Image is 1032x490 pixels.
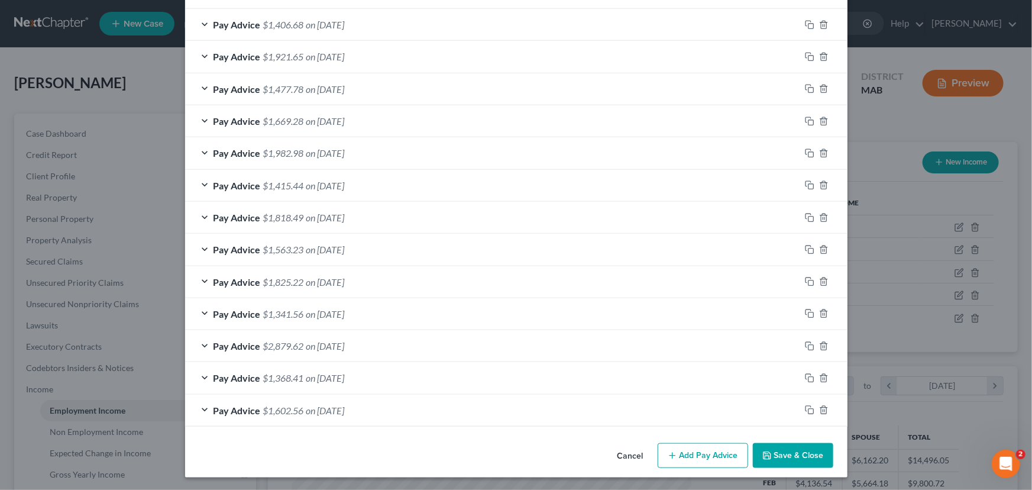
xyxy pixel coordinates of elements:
button: Add Pay Advice [658,443,748,468]
span: Pay Advice [213,212,261,223]
span: on [DATE] [306,180,345,191]
span: $1,406.68 [263,19,304,30]
span: Pay Advice [213,372,261,383]
span: $1,477.78 [263,83,304,95]
span: Pay Advice [213,340,261,352]
span: Pay Advice [213,244,261,255]
span: Pay Advice [213,19,261,30]
span: on [DATE] [306,51,345,62]
span: $1,825.22 [263,276,304,288]
span: on [DATE] [306,372,345,383]
span: $1,818.49 [263,212,304,223]
span: $1,982.98 [263,147,304,159]
span: on [DATE] [306,405,345,416]
span: $1,669.28 [263,115,304,127]
button: Save & Close [753,443,833,468]
span: Pay Advice [213,405,261,416]
span: Pay Advice [213,115,261,127]
span: $1,602.56 [263,405,304,416]
span: on [DATE] [306,276,345,288]
span: on [DATE] [306,212,345,223]
span: on [DATE] [306,340,345,352]
span: $2,879.62 [263,340,304,352]
span: Pay Advice [213,276,261,288]
span: on [DATE] [306,147,345,159]
span: Pay Advice [213,180,261,191]
span: on [DATE] [306,244,345,255]
span: $1,341.56 [263,308,304,320]
span: $1,368.41 [263,372,304,383]
span: on [DATE] [306,19,345,30]
span: Pay Advice [213,83,261,95]
span: on [DATE] [306,115,345,127]
span: Pay Advice [213,147,261,159]
iframe: Intercom live chat [992,450,1020,478]
span: $1,921.65 [263,51,304,62]
span: Pay Advice [213,51,261,62]
span: $1,415.44 [263,180,304,191]
span: $1,563.23 [263,244,304,255]
span: Pay Advice [213,308,261,320]
span: 2 [1016,450,1025,459]
span: on [DATE] [306,308,345,320]
button: Cancel [608,444,653,468]
span: on [DATE] [306,83,345,95]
